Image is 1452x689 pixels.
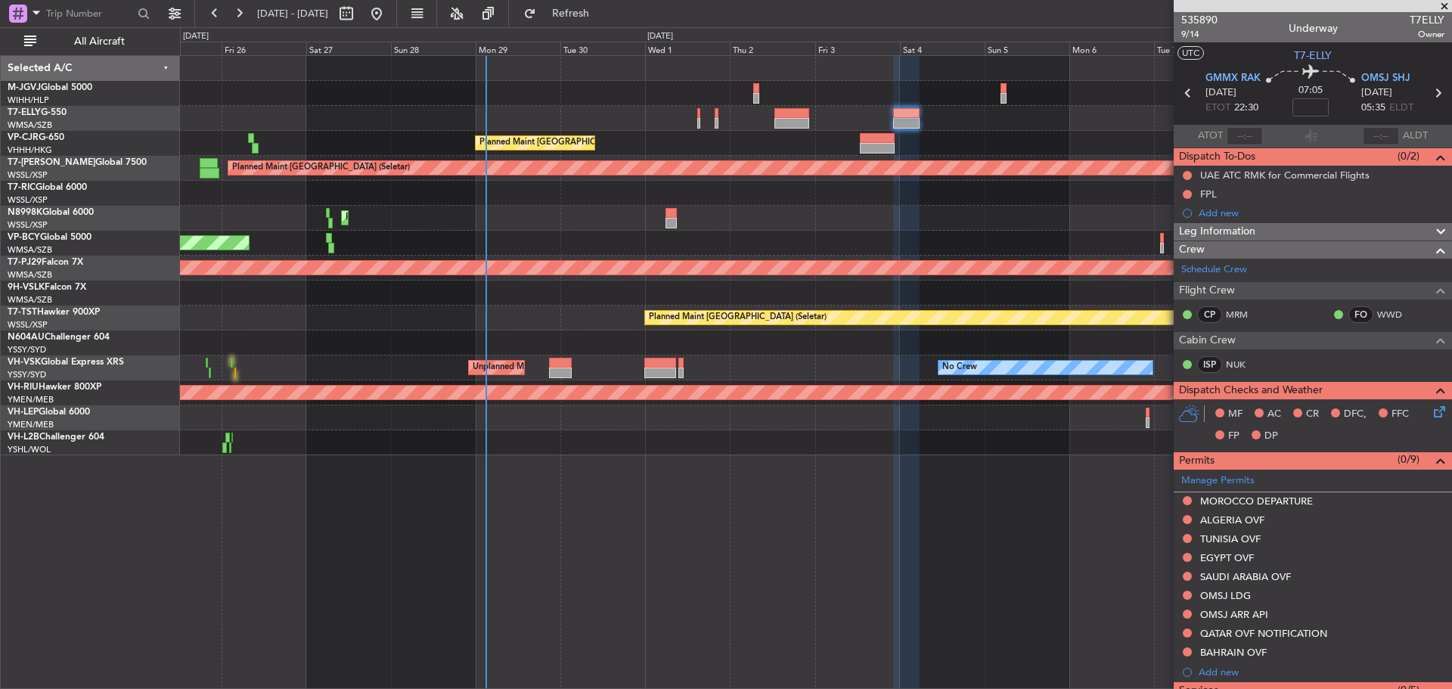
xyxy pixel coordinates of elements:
[476,42,560,55] div: Mon 29
[1198,129,1223,144] span: ATOT
[1200,608,1268,621] div: OMSJ ARR API
[1267,407,1281,422] span: AC
[8,258,83,267] a: T7-PJ29Falcon 7X
[1179,382,1323,399] span: Dispatch Checks and Weather
[1348,306,1373,323] div: FO
[1306,407,1319,422] span: CR
[942,356,977,379] div: No Crew
[1199,666,1444,678] div: Add new
[1069,42,1154,55] div: Mon 6
[183,30,209,43] div: [DATE]
[8,108,41,117] span: T7-ELLY
[39,36,160,47] span: All Aircraft
[647,30,673,43] div: [DATE]
[8,158,147,167] a: T7-[PERSON_NAME]Global 7500
[1179,223,1255,241] span: Leg Information
[1200,646,1267,659] div: BAHRAIN OVF
[8,83,41,92] span: M-JGVJ
[8,158,95,167] span: T7-[PERSON_NAME]
[560,42,645,55] div: Tue 30
[8,408,90,417] a: VH-LEPGlobal 6000
[8,258,42,267] span: T7-PJ29
[8,444,51,455] a: YSHL/WOL
[1200,532,1261,545] div: TUNISIA OVF
[8,383,101,392] a: VH-RIUHawker 800XP
[8,358,124,367] a: VH-VSKGlobal Express XRS
[8,383,39,392] span: VH-RIU
[1410,28,1444,41] span: Owner
[1197,306,1222,323] div: CP
[1298,83,1323,98] span: 07:05
[8,133,64,142] a: VP-CJRG-650
[1361,85,1392,101] span: [DATE]
[8,394,54,405] a: YMEN/MEB
[8,408,39,417] span: VH-LEP
[8,133,39,142] span: VP-CJR
[1179,452,1215,470] span: Permits
[8,333,110,342] a: N604AUChallenger 604
[1179,282,1235,299] span: Flight Crew
[8,119,52,131] a: WMSA/SZB
[1177,46,1204,60] button: UTC
[1181,28,1218,41] span: 9/14
[8,108,67,117] a: T7-ELLYG-550
[8,83,92,92] a: M-JGVJGlobal 5000
[1377,308,1411,321] a: WWD
[8,233,92,242] a: VP-BCYGlobal 5000
[1200,570,1291,583] div: SAUDI ARABIA OVF
[1181,12,1218,28] span: 535890
[8,208,42,217] span: N8998K
[1361,101,1385,116] span: 05:35
[1199,206,1444,219] div: Add new
[1391,407,1409,422] span: FFC
[1179,148,1255,166] span: Dispatch To-Dos
[473,356,659,379] div: Unplanned Maint Sydney ([PERSON_NAME] Intl)
[8,419,54,430] a: YMEN/MEB
[8,283,45,292] span: 9H-VSLK
[8,283,86,292] a: 9H-VSLKFalcon 7X
[8,358,41,367] span: VH-VSK
[1227,127,1263,145] input: --:--
[1398,452,1419,467] span: (0/9)
[8,319,48,331] a: WSSL/XSP
[8,294,52,306] a: WMSA/SZB
[539,8,603,19] span: Refresh
[257,7,328,20] span: [DATE] - [DATE]
[8,194,48,206] a: WSSL/XSP
[346,206,598,229] div: Planned Maint [GEOGRAPHIC_DATA] ([GEOGRAPHIC_DATA] Intl)
[815,42,900,55] div: Fri 3
[8,269,52,281] a: WMSA/SZB
[8,308,37,317] span: T7-TST
[1389,101,1413,116] span: ELDT
[46,2,133,25] input: Trip Number
[232,157,410,179] div: Planned Maint [GEOGRAPHIC_DATA] (Seletar)
[8,208,94,217] a: N8998KGlobal 6000
[1205,85,1236,101] span: [DATE]
[1228,429,1239,444] span: FP
[8,183,87,192] a: T7-RICGlobal 6000
[1228,407,1243,422] span: MF
[8,333,45,342] span: N604AU
[8,219,48,231] a: WSSL/XSP
[1294,48,1332,64] span: T7-ELLY
[1179,332,1236,349] span: Cabin Crew
[517,2,607,26] button: Refresh
[8,144,52,156] a: VHHH/HKG
[8,244,52,256] a: WMSA/SZB
[1289,20,1338,36] div: Underway
[391,42,476,55] div: Sun 28
[8,233,40,242] span: VP-BCY
[8,308,100,317] a: T7-TSTHawker 900XP
[730,42,814,55] div: Thu 2
[1197,356,1222,373] div: ISP
[1154,42,1239,55] div: Tue 7
[1179,241,1205,259] span: Crew
[1361,71,1410,86] span: OMSJ SHJ
[8,369,46,380] a: YSSY/SYD
[1403,129,1428,144] span: ALDT
[645,42,730,55] div: Wed 1
[1264,429,1278,444] span: DP
[1181,473,1255,489] a: Manage Permits
[8,433,104,442] a: VH-L2BChallenger 604
[1226,308,1260,321] a: MRM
